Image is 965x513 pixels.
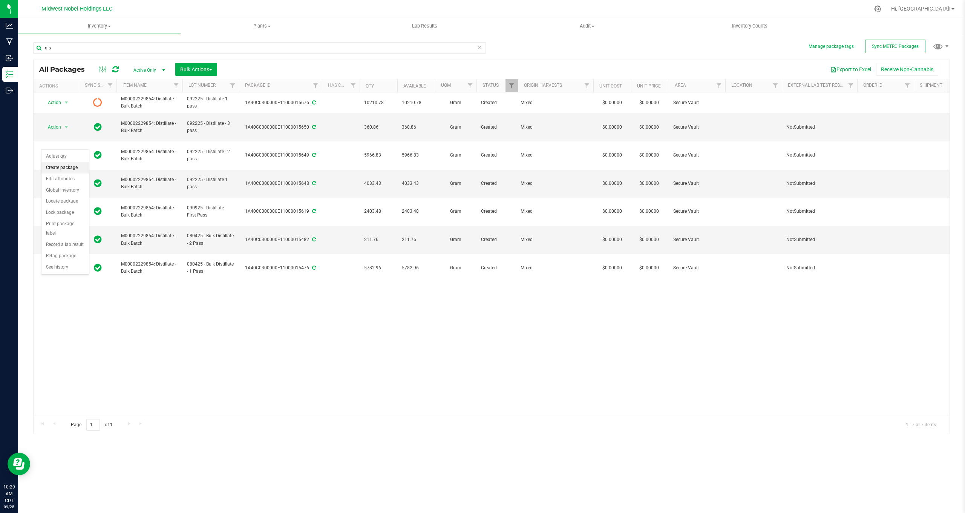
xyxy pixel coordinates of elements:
[481,180,513,187] span: Created
[187,148,234,163] span: 092225 - Distillate - 2 pass
[786,264,853,272] span: NotSubmitted
[18,23,181,29] span: Inventory
[6,71,13,78] inline-svg: Inventory
[104,79,116,92] a: Filter
[121,120,178,134] span: M00002229854: Distillate - Bulk Batch
[636,178,663,189] span: $0.00000
[6,38,13,46] inline-svg: Manufacturing
[364,180,393,187] span: 4033.43
[8,453,30,475] iframe: Resource center
[238,236,323,243] div: 1A40C0300000E11000015482
[876,63,938,76] button: Receive Non-Cannabis
[464,79,476,92] a: Filter
[41,162,89,174] li: Create package
[6,54,13,62] inline-svg: Inbound
[187,120,234,134] span: 092225 - Distillate - 3 pass
[900,419,942,430] span: 1 - 7 of 7 items
[41,262,89,273] li: See history
[402,124,430,131] span: 360.86
[187,232,234,247] span: 080425 - Bulk Distillate - 2 Pass
[521,264,591,272] div: Value 1: Mixed
[238,99,323,106] div: 1A40C0300000E11000015676
[6,87,13,94] inline-svg: Outbound
[637,83,661,89] a: Unit Price
[364,124,393,131] span: 360.86
[636,150,663,161] span: $0.00000
[364,152,393,159] span: 5966.83
[121,148,178,163] span: M00002229854: Distillate - Bulk Batch
[593,92,631,113] td: $0.00000
[343,18,506,34] a: Lab Results
[403,83,426,89] a: Available
[41,6,112,12] span: Midwest Nobel Holdings LLC
[41,239,89,250] li: Record a lab result
[668,18,831,34] a: Inventory Counts
[581,79,593,92] a: Filter
[521,99,591,106] div: Value 1: Mixed
[440,99,472,106] span: Gram
[786,180,853,187] span: NotSubmitted
[440,124,472,131] span: Gram
[41,122,61,132] span: Action
[322,79,360,92] th: Has COA
[675,83,686,88] a: Area
[41,207,89,218] li: Lock package
[636,97,663,108] span: $0.00000
[187,95,234,110] span: 092225 - Distillate 1 pass
[788,83,847,88] a: External Lab Test Result
[505,79,518,92] a: Filter
[238,152,323,159] div: 1A40C0300000E11000015649
[238,124,323,131] div: 1A40C0300000E11000015650
[181,23,343,29] span: Plants
[64,419,119,431] span: Page of 1
[175,63,217,76] button: Bulk Actions
[845,79,857,92] a: Filter
[402,236,430,243] span: 211.76
[121,261,178,275] span: M00002229854: Distillate - Bulk Batch
[593,141,631,170] td: $0.00000
[94,150,102,160] span: In Sync
[311,209,316,214] span: Sync from Compliance System
[786,208,853,215] span: NotSubmitted
[521,208,591,215] div: Value 1: Mixed
[311,237,316,242] span: Sync from Compliance System
[6,22,13,29] inline-svg: Analytics
[722,23,778,29] span: Inventory Counts
[521,236,591,243] div: Value 1: Mixed
[673,124,721,131] span: Secure Vault
[3,504,15,510] p: 09/25
[41,97,61,108] span: Action
[865,40,925,53] button: Sync METRC Packages
[94,263,102,273] span: In Sync
[440,152,472,159] span: Gram
[636,206,663,217] span: $0.00000
[481,99,513,106] span: Created
[636,234,663,245] span: $0.00000
[863,83,882,88] a: Order Id
[39,83,76,89] div: Actions
[481,236,513,243] span: Created
[238,208,323,215] div: 1A40C0300000E11000015619
[41,250,89,262] li: Retag package
[402,208,430,215] span: 2403.48
[521,180,591,187] div: Value 1: Mixed
[311,100,316,105] span: Sync from Compliance System
[187,176,234,190] span: 092225 - Distillate 1 pass
[636,263,663,273] span: $0.00000
[440,208,472,215] span: Gram
[86,419,100,431] input: 1
[593,198,631,226] td: $0.00000
[121,204,178,219] span: M00002229854: Distillate - Bulk Batch
[891,6,951,12] span: Hi, [GEOGRAPHIC_DATA]!
[364,99,393,106] span: 10210.78
[826,63,876,76] button: Export to Excel
[41,151,89,162] li: Adjust qty
[364,208,393,215] span: 2403.48
[477,42,482,52] span: Clear
[599,83,622,89] a: Unit Cost
[245,83,271,88] a: Package ID
[521,124,591,131] div: Value 1: Mixed
[593,113,631,141] td: $0.00000
[402,180,430,187] span: 4033.43
[311,152,316,158] span: Sync from Compliance System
